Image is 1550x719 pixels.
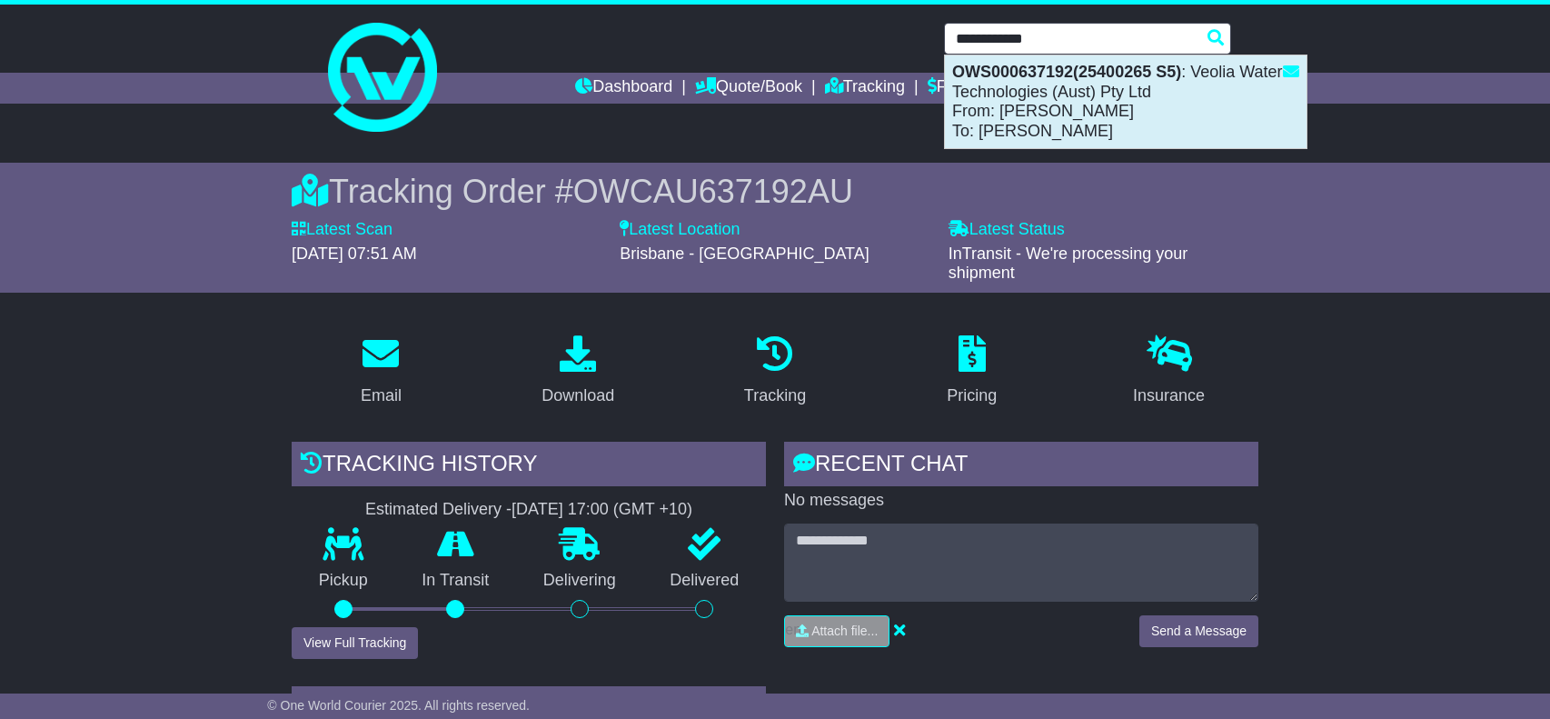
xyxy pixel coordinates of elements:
strong: OWS000637192(25400265 S5) [952,63,1181,81]
div: Tracking Order # [292,172,1258,211]
p: No messages [784,491,1258,511]
div: : Veolia Water Technologies (Aust) Pty Ltd From: [PERSON_NAME] To: [PERSON_NAME] [945,55,1307,148]
div: Estimated Delivery - [292,500,766,520]
div: Tracking [744,384,806,408]
span: OWCAU637192AU [573,173,853,210]
span: [DATE] 07:51 AM [292,245,417,263]
p: In Transit [395,571,517,591]
span: Brisbane - [GEOGRAPHIC_DATA] [620,245,869,263]
a: Insurance [1121,329,1217,414]
a: Pricing [935,329,1008,414]
label: Latest Status [949,220,1065,240]
a: Email [349,329,413,414]
span: © One World Courier 2025. All rights reserved. [267,698,530,713]
label: Latest Location [620,220,740,240]
a: Financials [928,73,1010,104]
a: Tracking [732,329,818,414]
p: Pickup [292,571,395,591]
div: [DATE] 17:00 (GMT +10) [512,500,692,520]
a: Tracking [825,73,905,104]
button: View Full Tracking [292,627,418,659]
div: Pricing [947,384,997,408]
button: Send a Message [1139,615,1258,647]
a: Quote/Book [695,73,802,104]
div: Tracking history [292,442,766,491]
div: Download [542,384,614,408]
p: Delivered [643,571,767,591]
div: RECENT CHAT [784,442,1258,491]
div: Email [361,384,402,408]
a: Dashboard [575,73,672,104]
div: Insurance [1133,384,1205,408]
label: Latest Scan [292,220,392,240]
p: Delivering [516,571,643,591]
a: Download [530,329,626,414]
span: InTransit - We're processing your shipment [949,245,1188,283]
